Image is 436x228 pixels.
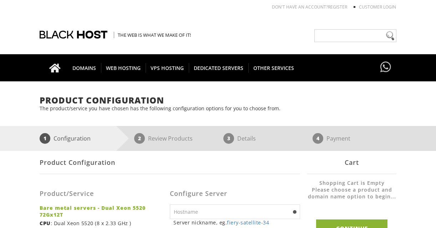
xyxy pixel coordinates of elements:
p: Configuration [54,133,91,144]
li: Shopping Cart is Empty Please choose a product and domain name option to begin... [307,179,396,207]
input: Need help? [314,29,396,42]
p: Review Products [148,133,193,144]
small: Server nickname, eg. [173,219,300,226]
strong: Bare metal servers - Dual Xeon 5520 72Gx12T [40,204,164,218]
a: VPS HOSTING [146,54,189,81]
h3: Configure Server [170,190,300,197]
span: DOMAINS [67,63,101,73]
h3: Product/Service [40,190,164,197]
input: Hostname [170,204,300,219]
a: DOMAINS [67,54,101,81]
li: Don't have an account? [261,4,347,10]
a: Go to homepage [42,54,68,81]
b: CPU [40,220,51,227]
div: Product Configuration [40,151,300,174]
a: Customer Login [359,4,396,10]
a: WEB HOSTING [101,54,146,81]
span: 2 [134,133,145,144]
p: Details [237,133,256,144]
a: DEDICATED SERVERS [189,54,249,81]
a: fiery-satellite-34 [227,219,269,226]
div: Cart [307,151,396,174]
span: VPS HOSTING [146,63,189,73]
span: WEB HOSTING [101,63,146,73]
span: 3 [223,133,234,144]
span: The Web is what we make of it! [114,32,191,38]
p: Payment [326,133,350,144]
a: Have questions? [379,54,393,81]
span: 1 [40,133,50,144]
span: DEDICATED SERVERS [189,63,249,73]
a: REGISTER [328,4,347,10]
p: The product/service you have chosen has the following configuration options for you to choose from. [40,105,396,112]
span: OTHER SERVICES [248,63,299,73]
h1: Product Configuration [40,96,396,105]
span: 4 [313,133,323,144]
a: OTHER SERVICES [248,54,299,81]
